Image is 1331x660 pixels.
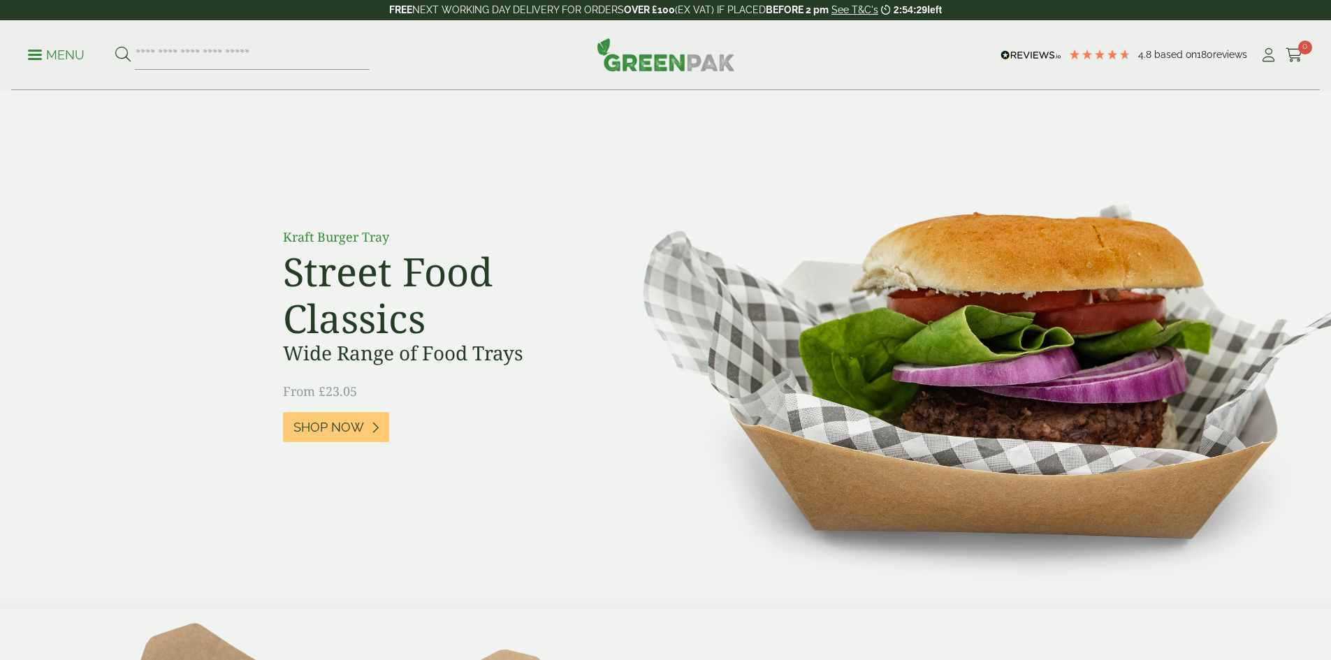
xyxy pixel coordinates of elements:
span: Shop Now [293,420,364,435]
h3: Wide Range of Food Trays [283,342,597,365]
span: 2:54:29 [894,4,927,15]
span: From £23.05 [283,383,357,399]
strong: BEFORE 2 pm [766,4,829,15]
i: Cart [1286,48,1303,62]
span: left [927,4,942,15]
a: Menu [28,47,85,61]
img: REVIEWS.io [1001,50,1061,60]
i: My Account [1260,48,1277,62]
a: Shop Now [283,412,389,442]
strong: FREE [389,4,412,15]
span: 180 [1197,49,1213,60]
a: See T&C's [831,4,878,15]
img: GreenPak Supplies [597,38,735,71]
h2: Street Food Classics [283,248,597,342]
span: 4.8 [1138,49,1154,60]
strong: OVER £100 [624,4,675,15]
span: reviews [1213,49,1247,60]
div: 4.78 Stars [1068,48,1131,61]
span: 0 [1298,41,1312,54]
a: 0 [1286,45,1303,66]
p: Kraft Burger Tray [283,228,597,247]
p: Menu [28,47,85,64]
span: Based on [1154,49,1197,60]
img: Street Food Classics [599,91,1331,599]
